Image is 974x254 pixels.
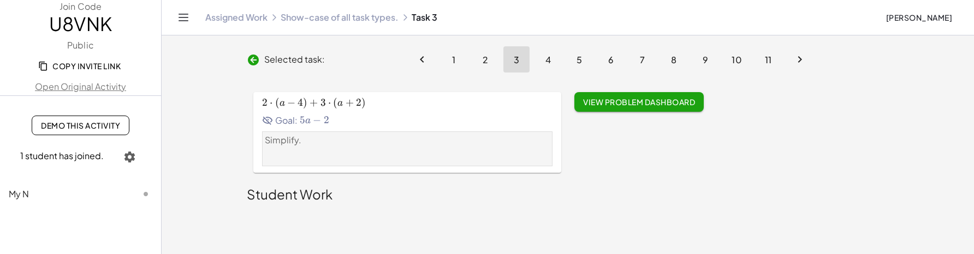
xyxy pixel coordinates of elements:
span: 5 [577,54,583,65]
button: Go to page 10 [723,46,750,72]
button: Page 3, Current page [503,46,530,72]
span: 7 [640,54,645,65]
span: Selected task: [264,53,325,66]
button: Go to page 4 [535,46,561,72]
span: 2 [356,96,361,108]
span: − [313,114,321,126]
span: ⋅ [270,96,272,108]
span: ( [333,96,337,108]
button: Go to page 5 [566,46,592,72]
button: Go to page 9 [692,46,718,72]
span: 3 [320,96,326,108]
span: Goal: [262,114,298,127]
button: Go to page 7 [629,46,656,72]
span: View Problem Dashboard [583,97,695,107]
span: a [305,116,311,125]
nav: Pagination Navigation [334,44,888,75]
a: Assigned Work [205,12,268,23]
span: ( [275,96,280,108]
span: 5 [300,114,305,126]
span: 4 [298,96,303,108]
span: Copy Invite Link [40,61,121,71]
label: Public [67,39,94,52]
span: [PERSON_NAME] [886,13,952,22]
a: Show-case of all task types. [281,12,399,23]
span: ) [303,96,307,108]
p: Simplify. [265,134,550,147]
span: + [310,96,318,108]
button: Go to page 6 [598,46,624,72]
span: Demo This Activity [41,120,120,130]
button: View Problem Dashboard [574,92,704,112]
span: 2 [324,114,329,126]
button: Go to page 2 [472,46,498,72]
span: ⋅ [328,96,331,108]
span: + [346,96,354,108]
span: 4 [545,54,551,65]
span: My N [9,188,29,199]
span: 2 [482,54,488,65]
span: 6 [608,54,614,65]
button: Copy Invite Link [32,56,129,76]
button: Next page [787,46,813,72]
span: ) [361,96,366,108]
i: Task not started. [139,188,152,201]
span: a [280,98,285,108]
button: Go to page 11 [755,46,781,72]
a: Demo This Activity [32,116,129,135]
span: 3 [514,54,520,65]
span: 2 [262,96,268,108]
span: 1 student has joined. [20,150,104,161]
button: [PERSON_NAME] [877,8,961,27]
button: Previous page [409,46,435,72]
button: Toggle navigation [175,9,192,26]
i: Goal State is hidden. [262,115,273,126]
span: 8 [671,54,677,65]
span: 9 [702,54,708,65]
button: Go to page 1 [441,46,467,72]
div: Student Work [247,186,889,203]
span: − [287,96,295,108]
span: 10 [732,54,743,65]
span: a [337,98,343,108]
span: 1 [452,54,455,65]
span: 11 [764,54,772,65]
button: Go to page 8 [661,46,687,72]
